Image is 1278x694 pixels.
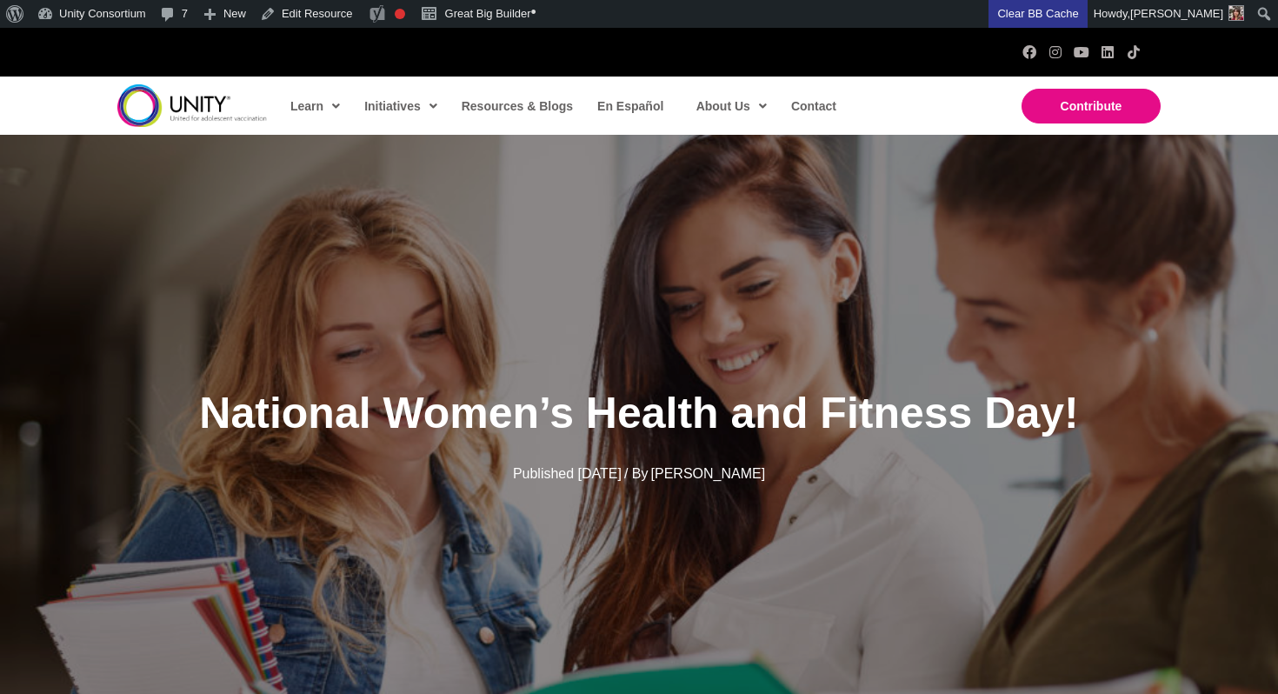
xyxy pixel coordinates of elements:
[364,93,437,119] span: Initiatives
[1127,45,1141,59] a: TikTok
[589,86,670,126] a: En Español
[199,389,1078,437] span: National Women’s Health and Fitness Day!
[1228,5,1244,21] img: Avatar photo
[688,86,774,126] a: About Us
[462,99,573,113] span: Resources & Blogs
[651,466,766,481] span: [PERSON_NAME]
[453,86,580,126] a: Resources & Blogs
[513,466,622,481] span: Published [DATE]
[696,93,767,119] span: About Us
[1022,89,1161,123] a: Contribute
[395,9,405,19] div: Focus keyphrase not set
[624,466,649,481] span: / By
[1075,45,1088,59] a: YouTube
[782,86,843,126] a: Contact
[531,3,536,21] span: •
[1048,45,1062,59] a: Instagram
[290,93,340,119] span: Learn
[1022,45,1036,59] a: Facebook
[791,99,836,113] span: Contact
[1101,45,1115,59] a: LinkedIn
[1061,99,1122,113] span: Contribute
[117,84,267,127] img: unity-logo-dark
[597,99,663,113] span: En Español
[1130,7,1223,20] span: [PERSON_NAME]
